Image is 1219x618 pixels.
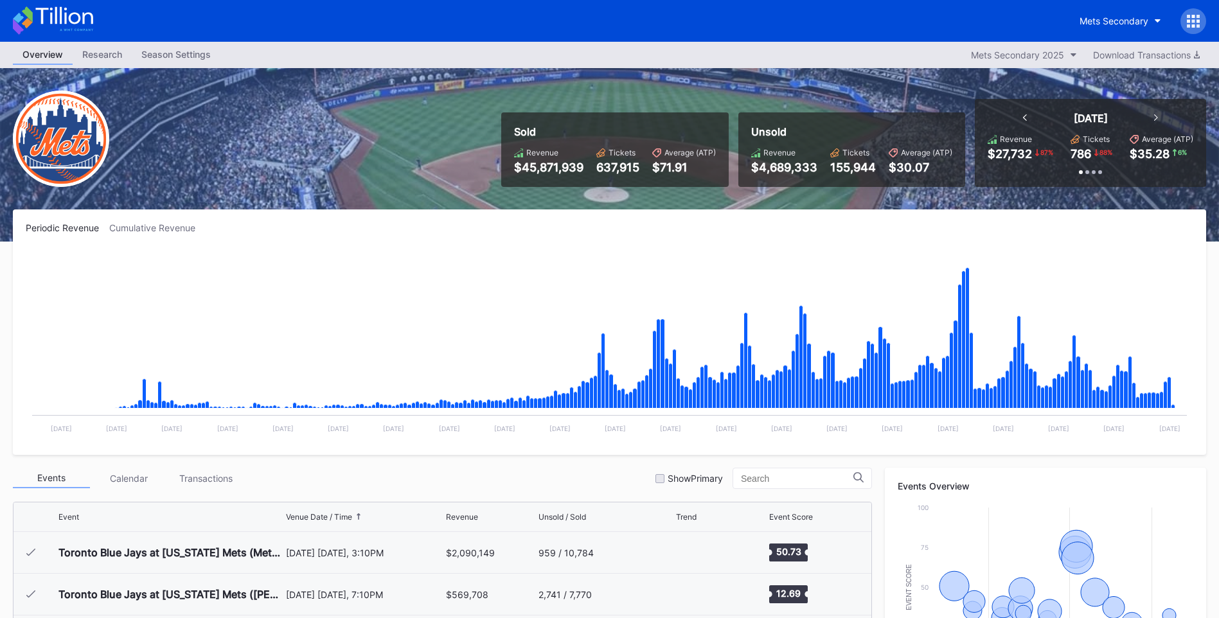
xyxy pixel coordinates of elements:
[132,45,220,65] a: Season Settings
[514,161,583,174] div: $45,871,939
[217,425,238,432] text: [DATE]
[1159,425,1180,432] text: [DATE]
[538,512,586,522] div: Unsold / Sold
[830,161,876,174] div: 155,944
[272,425,294,432] text: [DATE]
[676,512,697,522] div: Trend
[13,45,73,65] a: Overview
[716,425,737,432] text: [DATE]
[90,468,167,488] div: Calendar
[13,91,109,187] img: New-York-Mets-Transparent.png
[26,249,1193,442] svg: Chart title
[664,148,716,157] div: Average (ATP)
[676,536,715,569] svg: Chart title
[605,425,626,432] text: [DATE]
[106,425,127,432] text: [DATE]
[1000,134,1032,144] div: Revenue
[1048,425,1069,432] text: [DATE]
[905,564,912,610] text: Event Score
[58,546,283,559] div: Toronto Blue Jays at [US_STATE] Mets (Mets Opening Day)
[109,222,206,233] div: Cumulative Revenue
[763,148,796,157] div: Revenue
[51,425,72,432] text: [DATE]
[514,125,716,138] div: Sold
[328,425,349,432] text: [DATE]
[1103,425,1125,432] text: [DATE]
[1074,112,1108,125] div: [DATE]
[549,425,571,432] text: [DATE]
[769,512,813,522] div: Event Score
[1130,147,1170,161] div: $35.28
[1080,15,1148,26] div: Mets Secondary
[826,425,848,432] text: [DATE]
[132,45,220,64] div: Season Settings
[446,512,478,522] div: Revenue
[446,547,495,558] div: $2,090,149
[538,589,592,600] div: 2,741 / 7,770
[938,425,959,432] text: [DATE]
[776,588,801,599] text: 12.69
[1177,147,1188,157] div: 6 %
[741,473,853,484] input: Search
[167,468,244,488] div: Transactions
[889,161,952,174] div: $30.07
[286,547,443,558] div: [DATE] [DATE], 3:10PM
[494,425,515,432] text: [DATE]
[526,148,558,157] div: Revenue
[1039,147,1054,157] div: 87 %
[286,589,443,600] div: [DATE] [DATE], 7:10PM
[668,473,723,484] div: Show Primary
[13,468,90,488] div: Events
[993,425,1014,432] text: [DATE]
[383,425,404,432] text: [DATE]
[965,46,1083,64] button: Mets Secondary 2025
[58,588,283,601] div: Toronto Blue Jays at [US_STATE] Mets ([PERSON_NAME] Players Pin Giveaway)
[1070,9,1171,33] button: Mets Secondary
[286,512,352,522] div: Venue Date / Time
[73,45,132,65] a: Research
[918,504,929,511] text: 100
[660,425,681,432] text: [DATE]
[1093,49,1200,60] div: Download Transactions
[652,161,716,174] div: $71.91
[1083,134,1110,144] div: Tickets
[882,425,903,432] text: [DATE]
[921,543,929,551] text: 75
[1142,134,1193,144] div: Average (ATP)
[842,148,869,157] div: Tickets
[446,589,488,600] div: $569,708
[921,583,929,591] text: 50
[1071,147,1091,161] div: 786
[538,547,594,558] div: 959 / 10,784
[58,512,79,522] div: Event
[73,45,132,64] div: Research
[439,425,460,432] text: [DATE]
[1098,147,1114,157] div: 88 %
[751,161,817,174] div: $4,689,333
[26,222,109,233] div: Periodic Revenue
[1087,46,1206,64] button: Download Transactions
[596,161,639,174] div: 637,915
[751,125,952,138] div: Unsold
[776,546,801,557] text: 50.73
[988,147,1032,161] div: $27,732
[161,425,182,432] text: [DATE]
[898,481,1193,491] div: Events Overview
[971,49,1064,60] div: Mets Secondary 2025
[901,148,952,157] div: Average (ATP)
[676,578,715,610] svg: Chart title
[609,148,636,157] div: Tickets
[771,425,792,432] text: [DATE]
